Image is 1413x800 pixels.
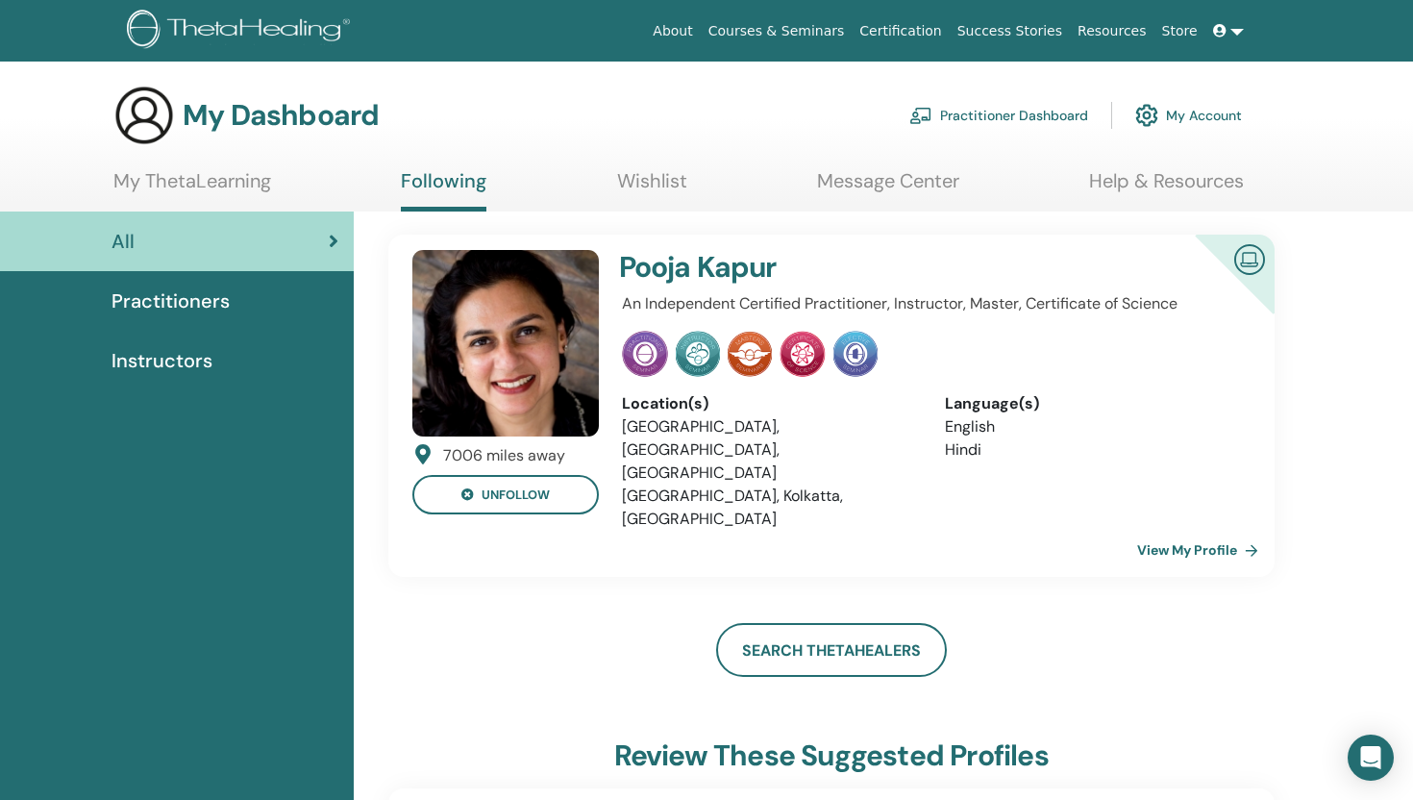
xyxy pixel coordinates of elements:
h4: Pooja Kapur [619,250,1134,285]
img: generic-user-icon.jpg [113,85,175,146]
p: An Independent Certified Practitioner, Instructor, Master, Certificate of Science [622,292,1240,315]
li: Hindi [945,438,1239,462]
a: Message Center [817,169,959,207]
a: Search ThetaHealers [716,623,947,677]
img: default.jpg [412,250,599,437]
img: Certified Online Instructor [1227,237,1273,280]
a: My Account [1135,94,1242,137]
li: [GEOGRAPHIC_DATA], [GEOGRAPHIC_DATA], [GEOGRAPHIC_DATA] [622,415,916,485]
li: [GEOGRAPHIC_DATA], Kolkatta, [GEOGRAPHIC_DATA] [622,485,916,531]
div: Certified Online Instructor [1164,235,1275,345]
a: Wishlist [617,169,687,207]
a: Courses & Seminars [701,13,853,49]
img: cog.svg [1135,99,1158,132]
li: English [945,415,1239,438]
button: unfollow [412,475,599,514]
a: View My Profile [1137,531,1266,569]
span: Practitioners [112,287,230,315]
img: logo.png [127,10,357,53]
a: My ThetaLearning [113,169,271,207]
img: chalkboard-teacher.svg [909,107,932,124]
span: All [112,227,135,256]
a: Resources [1070,13,1154,49]
div: Open Intercom Messenger [1348,735,1394,781]
a: Practitioner Dashboard [909,94,1088,137]
a: Store [1154,13,1205,49]
div: Location(s) [622,392,916,415]
h3: Review these suggested profiles [614,738,1049,773]
a: About [645,13,700,49]
a: Certification [852,13,949,49]
a: Following [401,169,486,212]
div: Language(s) [945,392,1239,415]
a: Success Stories [950,13,1070,49]
div: 7006 miles away [443,444,565,467]
h3: My Dashboard [183,98,379,133]
a: Help & Resources [1089,169,1244,207]
span: Instructors [112,346,212,375]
